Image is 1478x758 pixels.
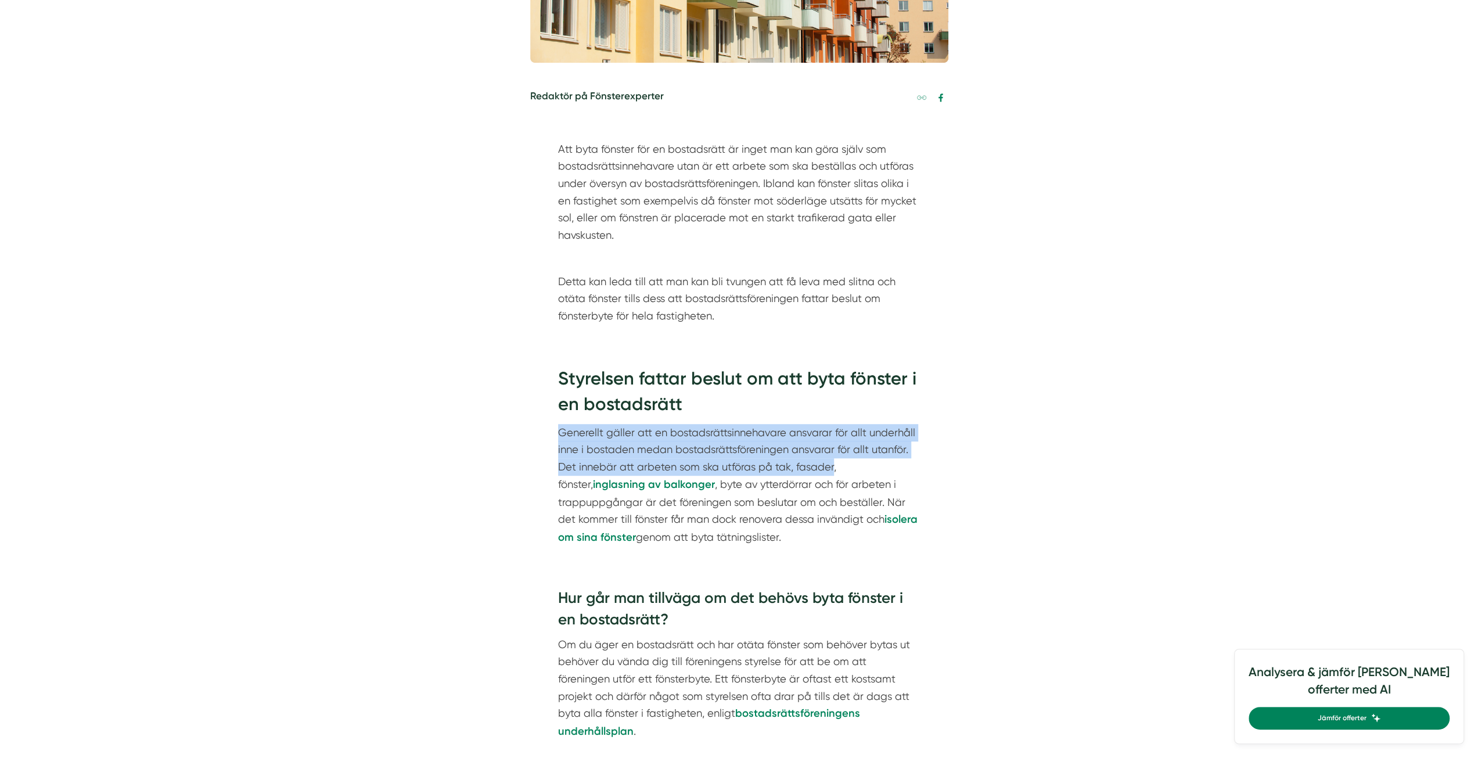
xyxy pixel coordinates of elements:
p: Detta kan leda till att man kan bli tvungen att få leva med slitna och otäta fönster tills dess a... [558,273,920,325]
svg: Facebook [936,93,945,102]
a: bostadsrättsföreningens underhållsplan [558,707,860,737]
span: Jämför offerter [1318,713,1366,724]
h2: Styrelsen fattar beslut om att byta fönster i en bostadsrätt [558,366,920,424]
h4: Analysera & jämför [PERSON_NAME] offerter med AI [1249,663,1450,707]
a: Kopiera länk [915,91,929,105]
a: Dela på Facebook [934,91,948,105]
p: Om du äger en bostadsrätt och har otäta fönster som behöver bytas ut behöver du vända dig till fö... [558,636,920,741]
a: Jämför offerter [1249,707,1450,730]
a: isolera om sina fönster [558,513,918,543]
h3: Hur går man tillväga om det behövs byta fönster i en bostadsrätt? [558,588,920,635]
strong: inglasning av balkonger [593,478,715,491]
p: Generellt gäller att en bostadsrättsinnehavare ansvarar för allt underhåll inne i bostaden medan ... [558,424,920,547]
p: Att byta fönster för en bostadsrätt är inget man kan göra själv som bostadsrättsinnehavare utan ä... [558,141,920,244]
a: inglasning av balkonger [593,478,715,490]
h5: Redaktör på Fönsterexperter [530,88,664,107]
strong: isolera om sina fönster [558,513,918,544]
